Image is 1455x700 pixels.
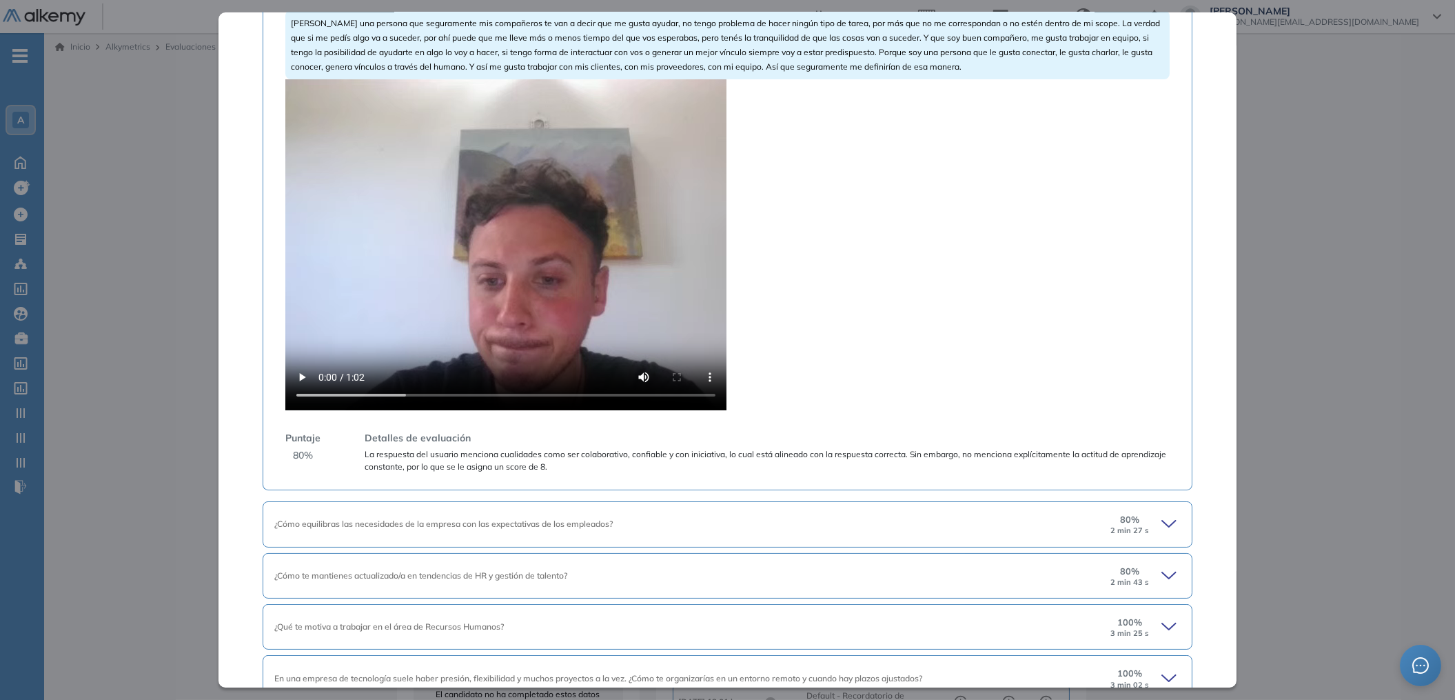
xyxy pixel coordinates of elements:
span: ¿Cómo te mantienes actualizado/a en tendencias de HR y gestión de talento? [274,570,567,581]
small: 2 min 43 s [1110,578,1149,587]
span: La respuesta del usuario menciona cualidades como ser colaborativo, confiable y con iniciativa, l... [365,448,1170,473]
span: 100 % [1117,667,1142,680]
span: message [1412,657,1429,674]
span: [PERSON_NAME] una persona que seguramente mis compañeros te van a decir que me gusta ayudar, no t... [291,18,1160,72]
small: 2 min 27 s [1110,526,1149,535]
span: 80 % [293,448,313,463]
span: En una empresa de tecnología suele haber presión, flexibilidad y muchos proyectos a la vez. ¿Cómo... [274,673,922,683]
span: Puntaje [285,431,320,446]
span: ¿Qué te motiva a trabajar en el área de Recursos Humanos? [274,621,504,632]
small: 3 min 02 s [1110,681,1149,690]
span: 80 % [1120,565,1139,578]
span: 100 % [1117,616,1142,629]
small: 3 min 25 s [1110,629,1149,638]
span: 80 % [1120,513,1139,526]
span: Detalles de evaluación [365,431,471,446]
span: ¿Cómo equilibras las necesidades de la empresa con las expectativas de los empleados? [274,519,613,529]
